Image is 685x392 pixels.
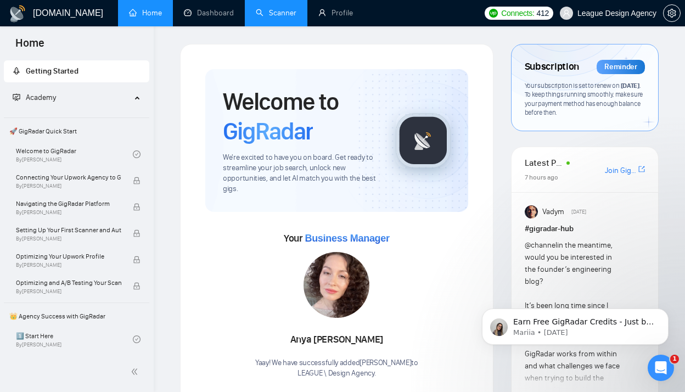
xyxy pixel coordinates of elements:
[571,207,586,217] span: [DATE]
[525,223,645,235] h1: # gigradar-hub
[16,209,121,216] span: By [PERSON_NAME]
[525,173,558,181] span: 7 hours ago
[133,150,141,158] span: check-circle
[525,205,538,219] img: Vadym
[133,256,141,264] span: lock
[255,358,418,379] div: Yaay! We have successfully added [PERSON_NAME] to
[16,225,121,236] span: Setting Up Your First Scanner and Auto-Bidder
[223,116,313,146] span: GigRadar
[465,285,685,362] iframe: Intercom notifications message
[16,251,121,262] span: Optimizing Your Upwork Profile
[638,164,645,175] a: export
[537,7,549,19] span: 412
[16,327,133,351] a: 1️⃣ Start HereBy[PERSON_NAME]
[13,93,20,101] span: fund-projection-screen
[7,35,53,58] span: Home
[5,305,148,327] span: 👑 Agency Success with GigRadar
[16,142,133,166] a: Welcome to GigRadarBy[PERSON_NAME]
[16,198,121,209] span: Navigating the GigRadar Platform
[597,60,645,74] div: Reminder
[670,355,679,363] span: 1
[255,368,418,379] p: LEAGUE \ Design Agency .
[605,165,636,177] a: Join GigRadar Slack Community
[5,120,148,142] span: 🚀 GigRadar Quick Start
[255,331,418,349] div: Anya [PERSON_NAME]
[16,183,121,189] span: By [PERSON_NAME]
[16,277,121,288] span: Optimizing and A/B Testing Your Scanner for Better Results
[542,206,564,218] span: Vadym
[304,252,369,318] img: 1686747276417-27.jpg
[663,9,681,18] a: setting
[501,7,534,19] span: Connects:
[4,60,149,82] li: Getting Started
[525,240,557,250] span: @channel
[318,8,353,18] a: userProfile
[133,229,141,237] span: lock
[16,236,121,242] span: By [PERSON_NAME]
[663,4,681,22] button: setting
[16,172,121,183] span: Connecting Your Upwork Agency to GigRadar
[129,8,162,18] a: homeHome
[13,93,56,102] span: Academy
[26,66,78,76] span: Getting Started
[48,42,189,52] p: Message from Mariia, sent 4w ago
[133,335,141,343] span: check-circle
[133,203,141,211] span: lock
[16,262,121,268] span: By [PERSON_NAME]
[133,177,141,184] span: lock
[305,233,389,244] span: Business Manager
[489,9,498,18] img: upwork-logo.png
[648,355,674,381] iframe: Intercom live chat
[223,87,378,146] h1: Welcome to
[131,366,142,377] span: double-left
[525,58,579,76] span: Subscription
[16,288,121,295] span: By [PERSON_NAME]
[223,153,378,194] span: We're excited to have you on board. Get ready to streamline your job search, unlock new opportuni...
[525,81,643,117] span: Your subscription is set to renew on . To keep things running smoothly, make sure your payment me...
[396,113,451,168] img: gigradar-logo.png
[133,282,141,290] span: lock
[621,81,639,89] span: [DATE]
[184,8,234,18] a: dashboardDashboard
[9,5,26,23] img: logo
[26,93,56,102] span: Academy
[638,165,645,173] span: export
[563,9,570,17] span: user
[525,156,563,170] span: Latest Posts from the GigRadar Community
[48,32,189,303] span: Earn Free GigRadar Credits - Just by Sharing Your Story! 💬 Want more credits for sending proposal...
[284,232,390,244] span: Your
[256,8,296,18] a: searchScanner
[13,67,20,75] span: rocket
